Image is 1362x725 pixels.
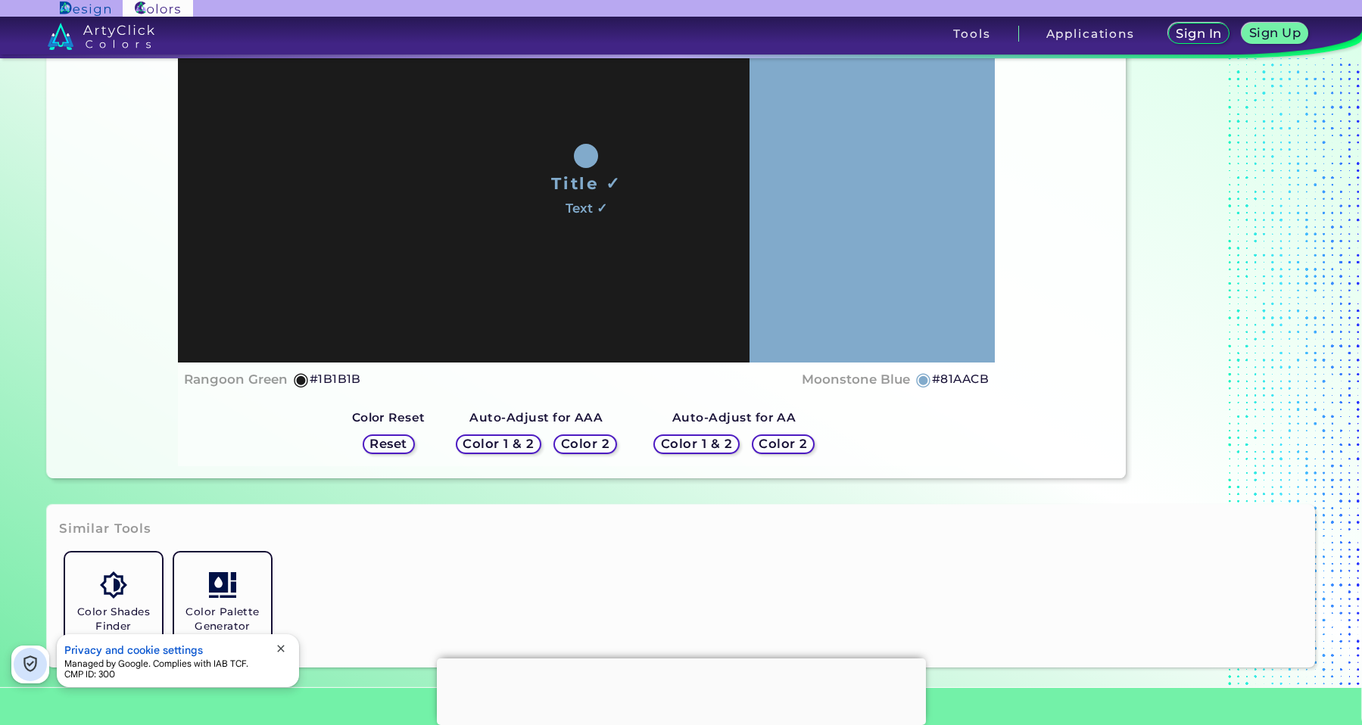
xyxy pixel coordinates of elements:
a: Color Palette Generator [168,546,277,655]
strong: Auto-Adjust for AA [672,410,796,425]
img: icon_col_pal_col.svg [209,571,235,598]
img: logo_artyclick_colors_white.svg [48,23,154,50]
h5: #1B1B1B [310,369,361,389]
h5: Reset [372,438,406,450]
h4: Moonstone Blue [802,369,910,391]
h1: Title ✓ [551,172,621,194]
h3: Tools [953,28,990,39]
h4: Text ✓ [566,198,607,219]
h5: Sign Up [1251,27,1298,39]
a: Color Shades Finder [59,546,168,655]
strong: Color Reset [352,410,425,425]
a: Sign Up [1245,24,1305,44]
h5: Color 1 & 2 [664,438,729,450]
h5: Color Palette Generator [180,605,265,633]
a: Sign In [1170,24,1226,44]
h5: Color 2 [563,438,608,450]
h5: Color 2 [761,438,806,450]
h5: #81AACB [932,369,989,389]
h5: Color Shades Finder [71,605,156,633]
h5: ◉ [293,370,310,388]
strong: Auto-Adjust for AAA [469,410,603,425]
img: ArtyClick Design logo [60,2,111,16]
h3: Applications [1046,28,1135,39]
iframe: Advertisement [437,658,926,721]
h5: Sign In [1178,28,1220,39]
h4: Rangoon Green [184,369,288,391]
h5: ◉ [915,370,932,388]
img: icon_color_shades.svg [100,571,126,598]
h5: Color 1 & 2 [466,438,531,450]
